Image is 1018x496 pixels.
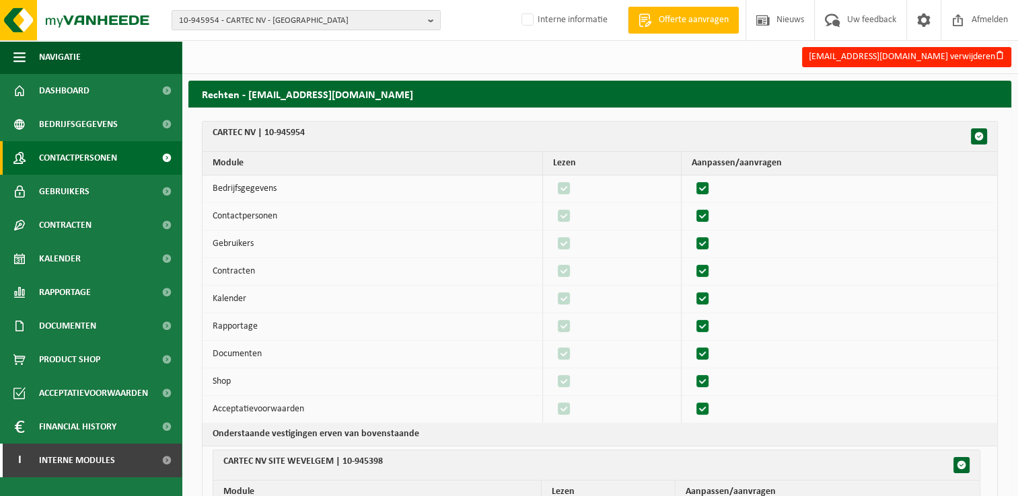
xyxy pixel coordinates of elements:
[39,74,89,108] span: Dashboard
[179,11,423,31] span: 10-945954 - CARTEC NV - [GEOGRAPHIC_DATA]
[655,13,732,27] span: Offerte aanvragen
[39,410,116,444] span: Financial History
[682,152,997,175] th: Aanpassen/aanvragen
[203,368,543,396] td: Shop
[203,423,997,446] th: Bij het aanklikken van bovenstaande checkbox, zullen onderstaande mee aangepast worden.
[188,81,1011,107] h2: Rechten - [EMAIL_ADDRESS][DOMAIN_NAME]
[203,341,543,368] td: Documenten
[13,444,26,477] span: I
[203,258,543,286] td: Contracten
[39,376,148,410] span: Acceptatievoorwaarden
[39,444,115,477] span: Interne modules
[203,396,543,423] td: Acceptatievoorwaarden
[203,175,543,203] td: Bedrijfsgegevens
[39,242,81,276] span: Kalender
[203,152,543,175] th: Module
[203,313,543,341] td: Rapportage
[39,141,117,175] span: Contactpersonen
[628,7,739,34] a: Offerte aanvragen
[39,309,96,343] span: Documenten
[39,175,89,208] span: Gebruikers
[39,40,81,74] span: Navigatie
[39,208,92,242] span: Contracten
[213,450,980,481] th: CARTEC NV SITE WEVELGEM | 10-945398
[172,10,441,30] button: 10-945954 - CARTEC NV - [GEOGRAPHIC_DATA]
[519,10,608,30] label: Interne informatie
[39,343,100,376] span: Product Shop
[203,231,543,258] td: Gebruikers
[203,122,997,152] th: CARTEC NV | 10-945954
[802,47,1011,67] button: [EMAIL_ADDRESS][DOMAIN_NAME] verwijderen
[39,276,91,309] span: Rapportage
[543,152,682,175] th: Lezen
[203,286,543,313] td: Kalender
[203,203,543,231] td: Contactpersonen
[39,108,118,141] span: Bedrijfsgegevens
